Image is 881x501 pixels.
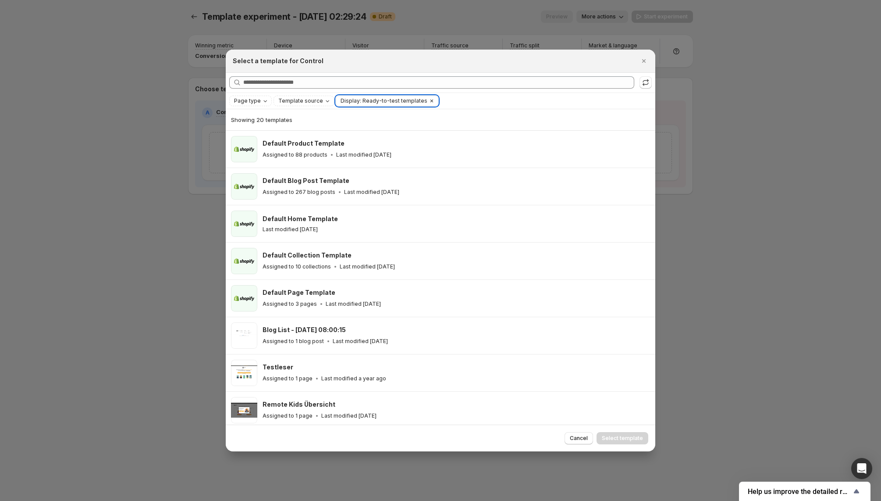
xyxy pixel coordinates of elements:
p: Last modified [DATE] [340,263,395,270]
p: Assigned to 3 pages [263,301,317,308]
h2: Select a template for Control [233,57,323,65]
span: Help us improve the detailed report for A/B campaigns [748,487,851,496]
p: Assigned to 1 page [263,412,313,419]
button: Display: Ready-to-test templates [336,96,427,106]
p: Last modified [DATE] [333,338,388,345]
p: Last modified [DATE] [263,226,318,233]
img: Default Product Template [231,136,257,162]
p: Last modified [DATE] [326,301,381,308]
img: Default Blog Post Template [231,173,257,200]
p: Last modified [DATE] [336,151,391,158]
button: Close [638,55,650,67]
p: Last modified [DATE] [321,412,377,419]
span: Display: Ready-to-test templates [341,97,427,104]
img: Default Collection Template [231,248,257,274]
div: Open Intercom Messenger [851,458,872,479]
h3: Default Home Template [263,215,338,223]
button: Page type [230,96,271,106]
h3: Testleser [263,363,293,372]
p: Last modified [DATE] [344,189,399,196]
p: Assigned to 267 blog posts [263,189,335,196]
p: Assigned to 88 products [263,151,327,158]
h3: Default Page Template [263,288,335,297]
h3: Default Collection Template [263,251,352,260]
button: Clear [427,96,436,106]
button: Show survey - Help us improve the detailed report for A/B campaigns [748,486,862,497]
h3: Blog List - [DATE] 08:00:15 [263,326,346,334]
p: Assigned to 1 page [263,375,313,382]
span: Showing 20 templates [231,116,292,123]
p: Assigned to 10 collections [263,263,331,270]
img: Default Home Template [231,211,257,237]
img: Default Page Template [231,285,257,311]
span: Cancel [570,435,588,442]
p: Last modified a year ago [321,375,386,382]
button: Template source [274,96,334,106]
p: Assigned to 1 blog post [263,338,324,345]
button: Cancel [565,432,593,444]
h3: Remote Kids Übersicht [263,400,335,409]
h3: Default Blog Post Template [263,176,349,185]
span: Template source [278,97,323,104]
h3: Default Product Template [263,139,345,148]
span: Page type [234,97,261,104]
